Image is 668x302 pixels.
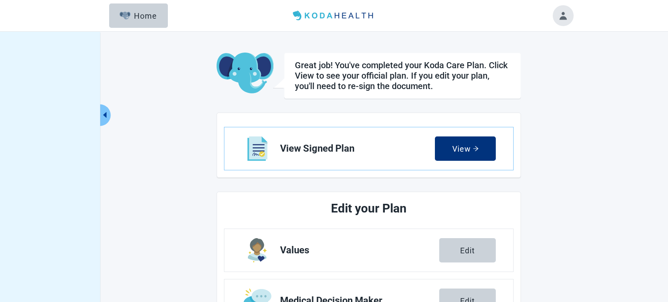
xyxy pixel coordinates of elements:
div: Edit [460,246,475,255]
a: Edit Values section [224,229,513,272]
button: Edit [439,238,496,262]
a: View View Signed Plan section [224,127,513,170]
div: View [452,144,479,153]
img: Koda Health [289,9,379,23]
h1: Great job! You've completed your Koda Care Plan. Click View to see your official plan. If you edi... [295,60,510,91]
span: Values [280,245,439,256]
button: Collapse menu [100,104,110,126]
div: Home [120,11,157,20]
span: View Signed Plan [280,143,435,154]
button: ElephantHome [109,3,168,28]
span: caret-left [100,111,109,119]
span: arrow-right [473,146,479,152]
button: Toggle account menu [553,5,574,26]
img: Koda Elephant [217,53,274,94]
button: Viewarrow-right [435,136,496,161]
img: Elephant [120,12,130,20]
h2: Edit your Plan [257,199,481,218]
